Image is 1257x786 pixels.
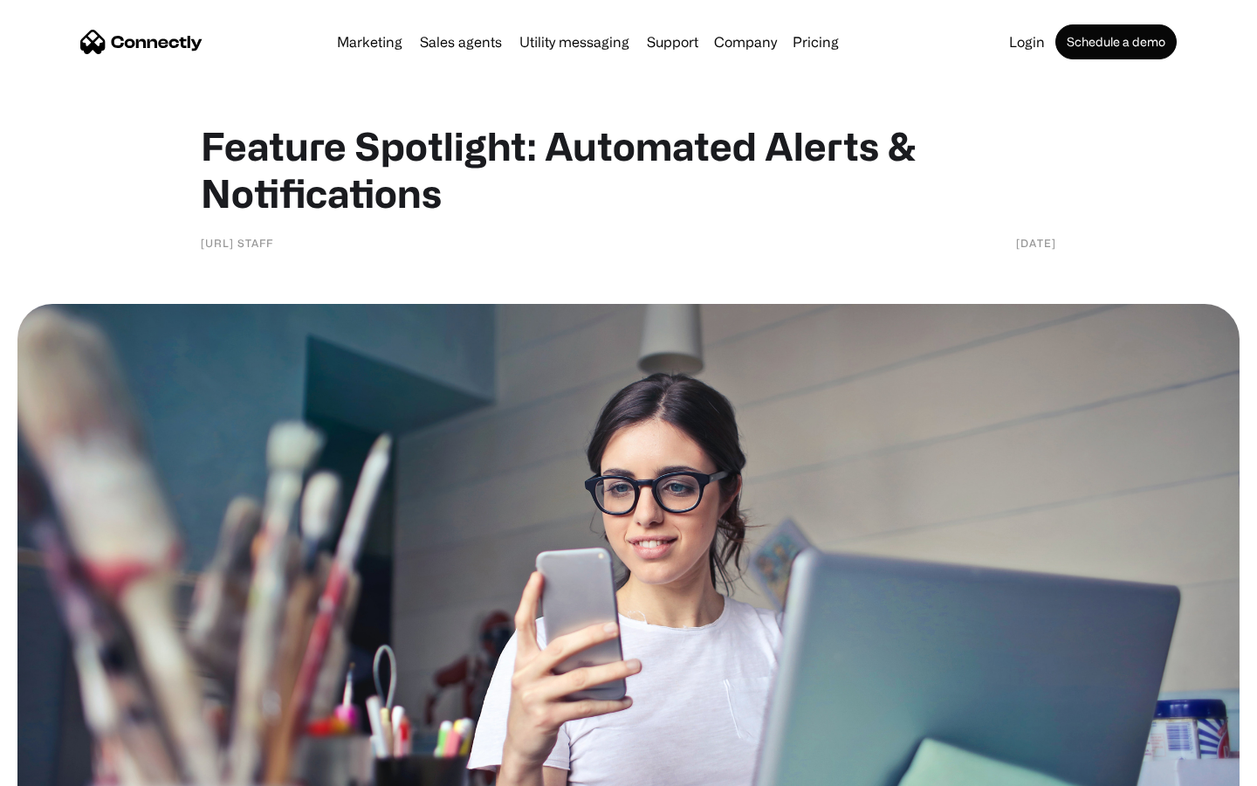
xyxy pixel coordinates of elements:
div: Company [709,30,782,54]
ul: Language list [35,755,105,780]
a: home [80,29,203,55]
a: Sales agents [413,35,509,49]
a: Schedule a demo [1055,24,1177,59]
a: Utility messaging [512,35,636,49]
h1: Feature Spotlight: Automated Alerts & Notifications [201,122,1056,217]
a: Pricing [786,35,846,49]
a: Login [1002,35,1052,49]
a: Support [640,35,705,49]
a: Marketing [330,35,409,49]
div: [DATE] [1016,234,1056,252]
aside: Language selected: English [17,755,105,780]
div: [URL] staff [201,234,273,252]
div: Company [714,30,777,54]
